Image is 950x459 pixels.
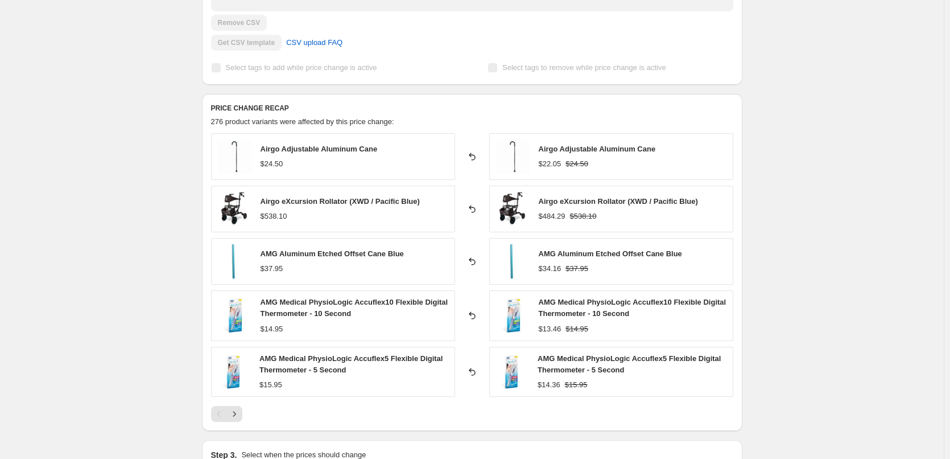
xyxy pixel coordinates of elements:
[261,249,404,258] span: AMG Aluminum Etched Offset Cane Blue
[261,197,420,206] span: Airgo eXcursion Rollator (XWD / Pacific Blue)
[539,211,565,222] div: $484.29
[261,158,283,170] div: $24.50
[565,323,588,335] strike: $14.95
[217,192,251,226] img: airgo-x18-cranberry-airgo-excursion-rollator-30042649624665_80x.jpg
[539,158,561,170] div: $22.05
[286,37,342,48] span: CSV upload FAQ
[495,244,530,278] img: amg-medical-default-title-amg-aluminum-etched-offset-cane-blue-30043866497113_80x.jpg
[211,104,733,113] h6: PRICE CHANGE RECAP
[502,63,666,72] span: Select tags to remove while price change is active
[217,140,251,174] img: drive-medical-canes-default-title-airgo-adjustable-aluminum-cane-31394051719257_80x.jpg
[495,355,529,389] img: amg-medical-default-title-amg-medical-physiologic-accuflex5-flexible-digital-thermometer-5-second...
[259,379,282,391] div: $15.95
[259,354,443,374] span: AMG Medical PhysioLogic Accuflex5 Flexible Digital Thermometer - 5 Second
[226,63,377,72] span: Select tags to add while price change is active
[565,379,588,391] strike: $15.95
[217,244,251,278] img: amg-medical-default-title-amg-aluminum-etched-offset-cane-blue-30043866497113_80x.jpg
[539,263,561,274] div: $34.16
[538,379,560,391] div: $14.36
[495,192,530,226] img: airgo-x18-cranberry-airgo-excursion-rollator-30042649624665_80x.jpg
[261,145,378,153] span: Airgo Adjustable Aluminum Cane
[495,298,530,333] img: amg-medical-default-title-amg-medical-physiologic-accuflex10-flexible-digital-thermometer-10-seco...
[261,323,283,335] div: $14.95
[565,263,588,274] strike: $37.95
[211,117,394,126] span: 276 product variants were affected by this price change:
[217,355,251,389] img: amg-medical-default-title-amg-medical-physiologic-accuflex5-flexible-digital-thermometer-5-second...
[539,298,726,318] span: AMG Medical PhysioLogic Accuflex10 Flexible Digital Thermometer - 10 Second
[539,249,682,258] span: AMG Aluminum Etched Offset Cane Blue
[261,211,287,222] div: $538.10
[279,34,349,52] a: CSV upload FAQ
[261,263,283,274] div: $37.95
[217,298,251,333] img: amg-medical-default-title-amg-medical-physiologic-accuflex10-flexible-digital-thermometer-10-seco...
[539,145,656,153] span: Airgo Adjustable Aluminum Cane
[570,211,597,222] strike: $538.10
[539,197,698,206] span: Airgo eXcursion Rollator (XWD / Pacific Blue)
[538,354,721,374] span: AMG Medical PhysioLogic Accuflex5 Flexible Digital Thermometer - 5 Second
[261,298,448,318] span: AMG Medical PhysioLogic Accuflex10 Flexible Digital Thermometer - 10 Second
[211,406,242,422] nav: Pagination
[495,140,530,174] img: drive-medical-canes-default-title-airgo-adjustable-aluminum-cane-31394051719257_80x.jpg
[565,158,588,170] strike: $24.50
[226,406,242,422] button: Next
[539,323,561,335] div: $13.46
